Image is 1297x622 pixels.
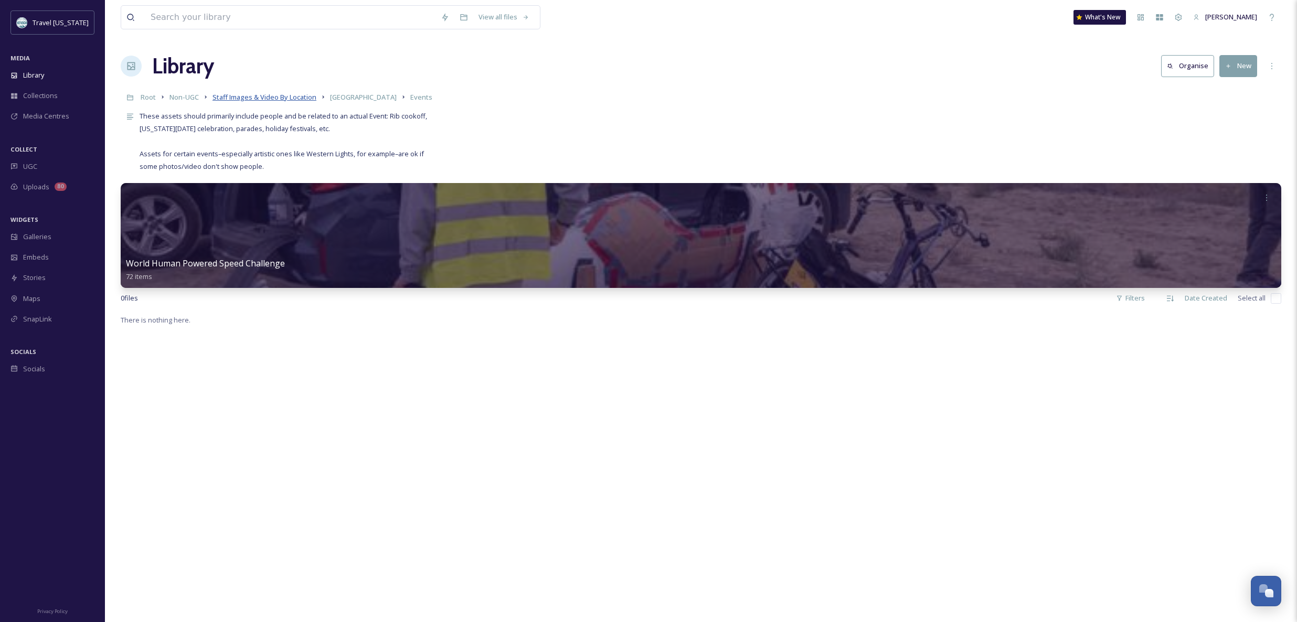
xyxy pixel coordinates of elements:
span: Maps [23,294,40,304]
a: Staff Images & Video By Location [212,91,316,103]
span: 72 items [126,272,152,281]
span: Select all [1238,293,1266,303]
a: [GEOGRAPHIC_DATA] [330,91,397,103]
span: There is nothing here. [121,315,190,325]
span: [PERSON_NAME] [1205,12,1257,22]
span: Non-UGC [169,92,199,102]
a: View all files [473,7,535,27]
a: Events [410,91,432,103]
span: Library [23,70,44,80]
span: Privacy Policy [37,608,68,615]
a: What's New [1073,10,1126,25]
span: UGC [23,162,37,171]
span: MEDIA [10,54,30,62]
span: Root [141,92,156,102]
span: Events [410,92,432,102]
span: Galleries [23,232,51,242]
span: SnapLink [23,314,52,324]
span: World Human Powered Speed Challenge [126,258,285,269]
a: Non-UGC [169,91,199,103]
span: SOCIALS [10,348,36,356]
span: Uploads [23,182,49,192]
img: download.jpeg [17,17,27,28]
span: Collections [23,91,58,101]
span: Media Centres [23,111,69,121]
span: Travel [US_STATE] [33,18,89,27]
button: New [1219,55,1257,77]
span: Staff Images & Video By Location [212,92,316,102]
a: Root [141,91,156,103]
span: Socials [23,364,45,374]
span: 0 file s [121,293,138,303]
span: These assets should primarily include people and be related to an actual Event: Rib cookoff, [US_... [140,111,429,171]
span: [GEOGRAPHIC_DATA] [330,92,397,102]
div: Date Created [1179,288,1232,308]
span: WIDGETS [10,216,38,223]
span: Stories [23,273,46,283]
a: Library [152,50,214,82]
a: Privacy Policy [37,604,68,617]
span: Embeds [23,252,49,262]
a: [PERSON_NAME] [1188,7,1262,27]
button: Open Chat [1251,576,1281,606]
a: World Human Powered Speed Challenge72 items [126,259,285,281]
button: Organise [1161,55,1214,77]
span: COLLECT [10,145,37,153]
input: Search your library [145,6,435,29]
div: Filters [1111,288,1150,308]
div: 80 [55,183,67,191]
